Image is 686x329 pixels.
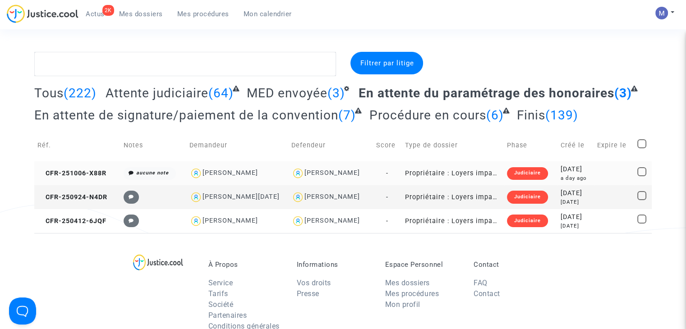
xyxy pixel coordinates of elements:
span: Procédure en cours [369,108,486,123]
img: icon-user.svg [189,191,203,204]
span: Mon calendrier [244,10,292,18]
i: aucune note [136,170,169,176]
div: [PERSON_NAME] [304,217,360,224]
a: 2KActus [78,7,112,21]
span: (3) [327,86,345,101]
img: icon-user.svg [291,167,304,180]
a: Contact [474,289,500,298]
span: En attente du paramétrage des honoraires [359,86,614,101]
a: Presse [297,289,319,298]
span: - [386,193,388,201]
img: icon-user.svg [189,215,203,228]
div: Judiciaire [507,191,548,203]
img: jc-logo.svg [7,5,78,23]
span: Mes dossiers [119,10,163,18]
td: Defendeur [288,129,373,161]
td: Expire le [594,129,634,161]
span: CFR-250412-6JQF [37,217,106,225]
a: Mon profil [385,300,420,309]
img: logo-lg.svg [133,254,183,270]
span: Mes procédures [177,10,229,18]
span: Finis [517,108,545,123]
span: CFR-251006-X88R [37,169,106,177]
div: [DATE] [561,164,591,174]
a: Tarifs [208,289,228,298]
p: Espace Personnel [385,260,460,269]
img: AAcHTtesyyZjLYJxzrkRG5BOJsapQ6nO-85ChvdZAQ62n80C=s96-c [655,7,668,19]
span: (222) [64,86,97,101]
td: Phase [504,129,557,161]
div: [PERSON_NAME] [304,193,360,201]
a: Mes procédures [170,7,236,21]
a: Mes procédures [385,289,439,298]
a: Service [208,279,233,287]
a: Société [208,300,234,309]
span: En attente de signature/paiement de la convention [34,108,338,123]
div: [DATE] [561,212,591,222]
p: Informations [297,260,372,269]
a: Mes dossiers [385,279,430,287]
div: [DATE] [561,188,591,198]
span: Tous [34,86,64,101]
div: a day ago [561,174,591,182]
span: CFR-250924-N4DR [37,193,107,201]
div: [PERSON_NAME] [203,217,258,224]
p: Contact [474,260,548,269]
span: (7) [338,108,356,123]
span: (6) [486,108,504,123]
img: icon-user.svg [291,215,304,228]
a: FAQ [474,279,488,287]
span: - [386,217,388,225]
div: [DATE] [561,222,591,230]
div: 2K [102,5,114,16]
a: Mes dossiers [112,7,170,21]
iframe: Help Scout Beacon - Open [9,297,36,324]
div: [PERSON_NAME][DATE] [203,193,280,201]
img: icon-user.svg [291,191,304,204]
span: (3) [614,86,632,101]
td: Score [373,129,402,161]
td: Propriétaire : Loyers impayés/Charges impayées [402,185,504,209]
td: Propriétaire : Loyers impayés/Charges impayées [402,161,504,185]
span: (139) [545,108,578,123]
div: Judiciaire [507,215,548,227]
span: MED envoyée [247,86,327,101]
div: [PERSON_NAME] [304,169,360,177]
a: Vos droits [297,279,331,287]
td: Propriétaire : Loyers impayés/Charges impayées [402,209,504,233]
td: Notes [120,129,186,161]
a: Mon calendrier [236,7,299,21]
p: À Propos [208,260,283,269]
td: Créé le [557,129,594,161]
div: [DATE] [561,198,591,206]
div: [PERSON_NAME] [203,169,258,177]
span: Attente judiciaire [106,86,208,101]
td: Réf. [34,129,120,161]
span: Actus [86,10,105,18]
img: icon-user.svg [189,167,203,180]
td: Type de dossier [402,129,504,161]
span: Filtrer par litige [360,59,414,67]
div: Judiciaire [507,167,548,180]
a: Partenaires [208,311,247,320]
td: Demandeur [186,129,288,161]
span: - [386,169,388,177]
span: (64) [208,86,234,101]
